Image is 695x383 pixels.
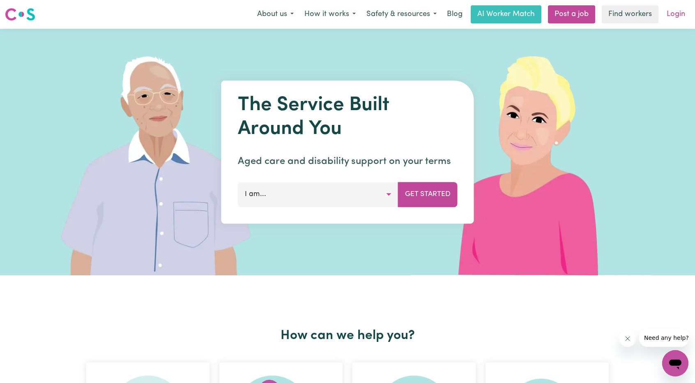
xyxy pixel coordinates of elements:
iframe: Close message [619,330,636,347]
a: Login [662,5,690,23]
button: About us [252,6,299,23]
button: Safety & resources [361,6,442,23]
a: Find workers [602,5,658,23]
a: AI Worker Match [471,5,541,23]
a: Careseekers logo [5,5,35,24]
h1: The Service Built Around You [238,94,458,141]
p: Aged care and disability support on your terms [238,154,458,169]
h2: How can we help you? [81,328,614,344]
a: Blog [442,5,467,23]
span: Need any help? [5,6,50,12]
img: Careseekers logo [5,7,35,22]
iframe: Message from company [639,329,688,347]
a: Post a job [548,5,595,23]
button: I am... [238,182,398,207]
button: Get Started [398,182,458,207]
iframe: Button to launch messaging window [662,350,688,376]
button: How it works [299,6,361,23]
